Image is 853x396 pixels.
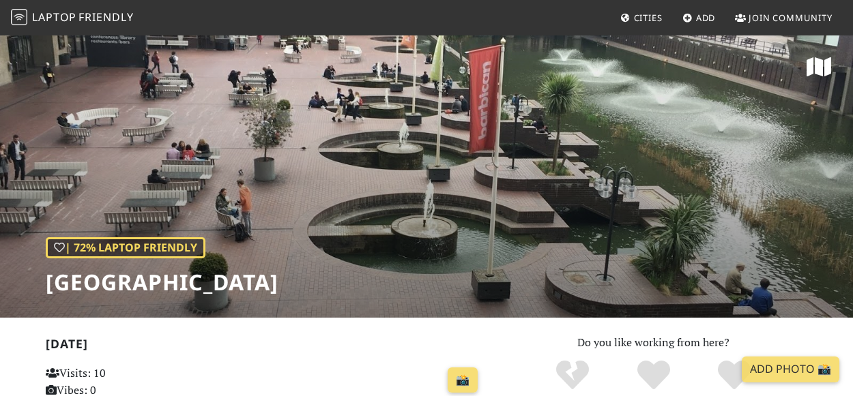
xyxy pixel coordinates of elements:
[613,359,694,393] div: Yes
[11,6,134,30] a: LaptopFriendly LaptopFriendly
[500,334,807,352] p: Do you like working from here?
[32,10,76,25] span: Laptop
[78,10,133,25] span: Friendly
[742,356,839,382] a: Add Photo 📸
[532,359,613,393] div: No
[46,269,278,295] h1: [GEOGRAPHIC_DATA]
[634,12,663,24] span: Cities
[448,367,478,393] a: 📸
[694,359,775,393] div: Definitely!
[46,337,483,356] h2: [DATE]
[729,5,838,30] a: Join Community
[46,237,205,259] div: | 72% Laptop Friendly
[677,5,721,30] a: Add
[696,12,716,24] span: Add
[615,5,668,30] a: Cities
[11,9,27,25] img: LaptopFriendly
[749,12,833,24] span: Join Community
